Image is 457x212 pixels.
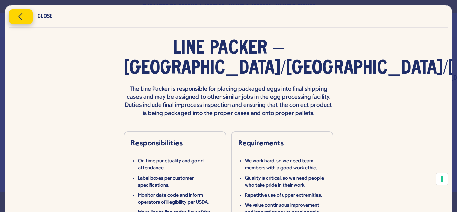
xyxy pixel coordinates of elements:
li: We work hard, so we need team members with a good work ethic. [245,158,326,172]
button: Close modal [9,9,33,24]
li: Label boxes per customer specifications. [138,175,219,189]
p: The Line Packer is responsible for placing packaged eggs into final shipping cases and may be ass... [124,85,333,118]
li: Monitor date code and inform operators of illegibility per USDA. [138,192,219,206]
div: Close [37,14,52,19]
h2: Line Packer – [GEOGRAPHIC_DATA]/[GEOGRAPHIC_DATA]/[GEOGRAPHIC_DATA] [124,39,333,79]
strong: Responsibilities [131,139,183,147]
li: On time punctuality and good attendance. [138,158,219,172]
strong: Requirements [238,139,284,147]
button: Your consent preferences for tracking technologies [436,173,448,185]
li: Repetitive use of upper extremities. [245,192,326,199]
li: Quality is critical, so we need people who take pride in their work. [245,175,326,189]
